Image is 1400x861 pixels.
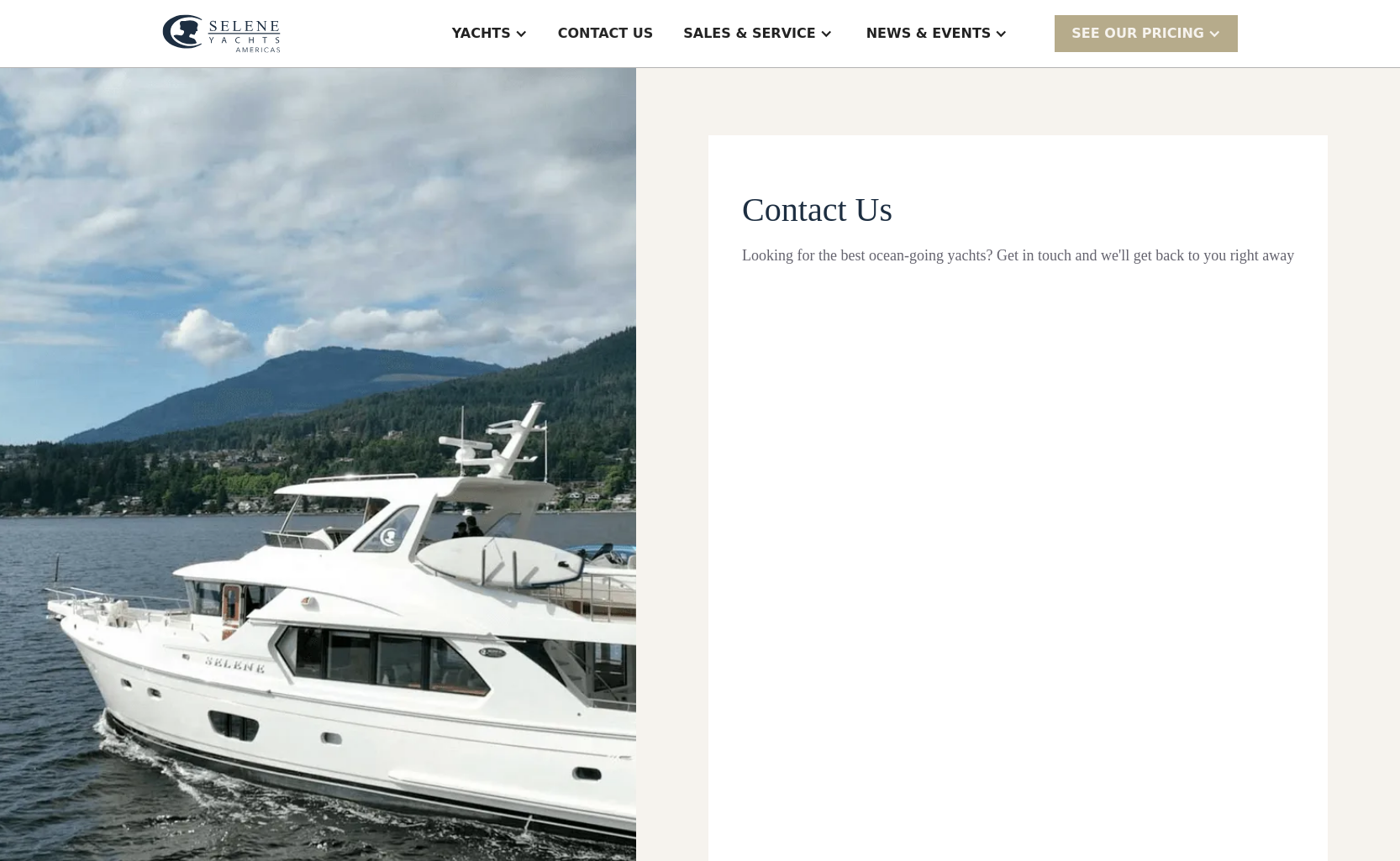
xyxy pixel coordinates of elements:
img: logo [162,14,281,53]
div: Sales & Service [683,24,815,44]
form: Contact page From [742,189,1294,795]
span: Contact Us [742,191,892,228]
div: Looking for the best ocean-going yachts? Get in touch and we'll get back to you right away [742,244,1294,267]
div: SEE Our Pricing [1055,15,1238,51]
div: SEE Our Pricing [1071,24,1204,44]
div: Contact US [558,24,654,44]
div: Yachts [452,24,511,44]
div: News & EVENTS [866,24,992,44]
iframe: Form 0 [742,301,1294,795]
